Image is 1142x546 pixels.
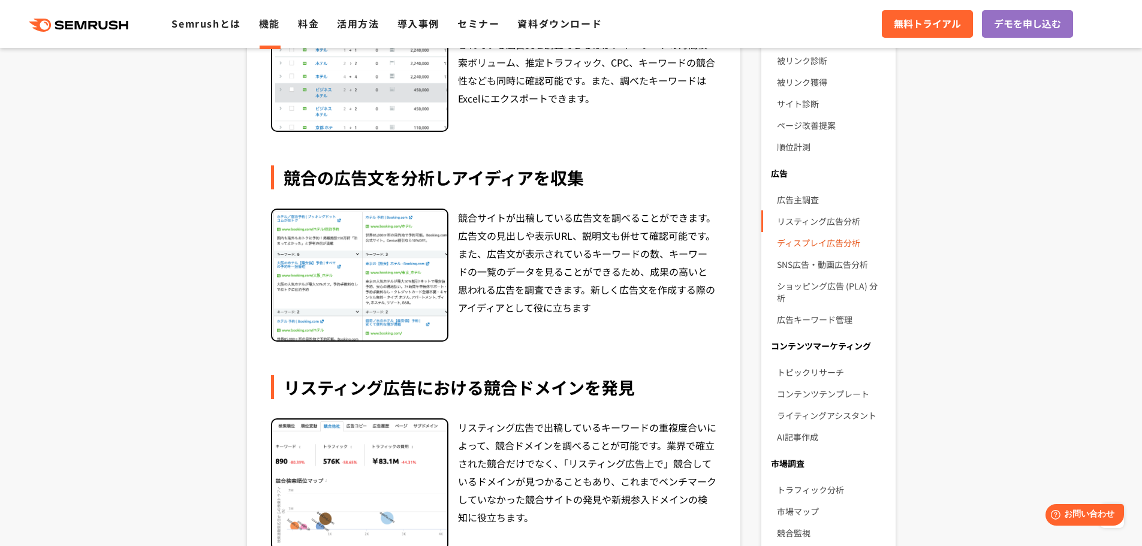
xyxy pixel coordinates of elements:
[777,114,885,136] a: ページ改善提案
[777,426,885,448] a: AI記事作成
[777,405,885,426] a: ライティングアシスタント
[259,16,280,31] a: 機能
[761,162,895,184] div: 広告
[982,10,1073,38] a: デモを申し込む
[882,10,973,38] a: 無料トライアル
[171,16,240,31] a: Semrushとは
[298,16,319,31] a: 料金
[777,500,885,522] a: 市場マップ
[337,16,379,31] a: 活用方法
[777,275,885,309] a: ショッピング広告 (PLA) 分析
[272,1,447,131] img: リスティング広告分析 キーワード
[397,16,439,31] a: 導入事例
[517,16,602,31] a: 資料ダウンロード
[777,50,885,71] a: 被リンク診断
[1035,499,1129,533] iframe: Help widget launcher
[777,479,885,500] a: トラフィック分析
[777,210,885,232] a: リスティング広告分析
[458,209,717,342] div: 競合サイトが出稿している広告文を調べることができます。広告文の見出しや表示URL、説明文も併せて確認可能です。また、広告文が表示されているキーワードの数、キーワードの一覧のデータを見ることができ...
[271,375,717,399] div: リスティング広告における競合ドメインを発見
[777,71,885,93] a: 被リンク獲得
[777,309,885,330] a: 広告キーワード管理
[777,361,885,383] a: トピックリサーチ
[777,383,885,405] a: コンテンツテンプレート
[271,165,717,189] div: 競合の広告文を分析しアイディアを収集
[777,254,885,275] a: SNS広告・動画広告分析
[457,16,499,31] a: セミナー
[777,189,885,210] a: 広告主調査
[777,522,885,544] a: 競合監視
[777,136,885,158] a: 順位計測
[272,210,447,340] img: リスティング広告分析 広告コピー
[777,93,885,114] a: サイト診断
[761,453,895,474] div: 市場調査
[894,16,961,32] span: 無料トライアル
[994,16,1061,32] span: デモを申し込む
[777,232,885,254] a: ディスプレイ広告分析
[761,335,895,357] div: コンテンツマーケティング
